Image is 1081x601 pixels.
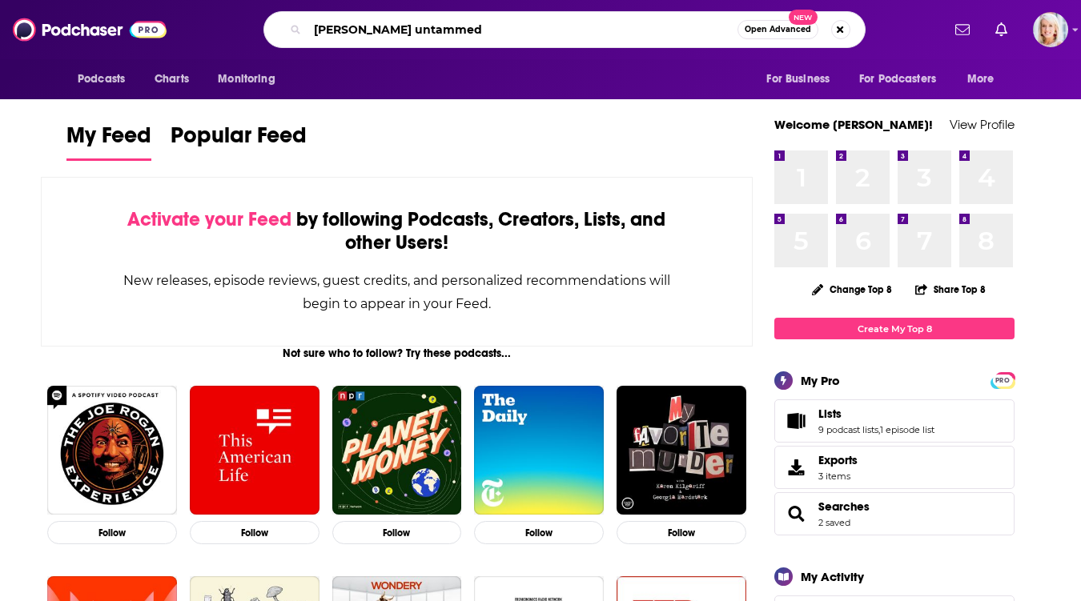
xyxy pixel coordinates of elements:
[774,492,1015,535] span: Searches
[801,569,864,584] div: My Activity
[967,68,995,90] span: More
[818,407,842,421] span: Lists
[190,386,319,515] img: This American Life
[737,20,818,39] button: Open AdvancedNew
[780,456,812,479] span: Exports
[745,26,811,34] span: Open Advanced
[818,407,934,421] a: Lists
[66,64,146,94] button: open menu
[949,16,976,43] a: Show notifications dropdown
[914,274,987,305] button: Share Top 8
[617,386,746,515] img: My Favorite Murder with Karen Kilgariff and Georgia Hardstark
[801,373,840,388] div: My Pro
[171,122,307,158] span: Popular Feed
[171,122,307,161] a: Popular Feed
[263,11,866,48] div: Search podcasts, credits, & more...
[155,68,189,90] span: Charts
[774,446,1015,489] a: Exports
[41,347,753,360] div: Not sure who to follow? Try these podcasts...
[307,17,737,42] input: Search podcasts, credits, & more...
[818,424,878,435] a: 9 podcast lists
[1033,12,1068,47] button: Show profile menu
[47,386,177,515] img: The Joe Rogan Experience
[617,521,746,544] button: Follow
[122,208,672,254] div: by following Podcasts, Creators, Lists, and other Users!
[950,117,1015,132] a: View Profile
[849,64,959,94] button: open menu
[218,68,275,90] span: Monitoring
[66,122,151,158] span: My Feed
[818,453,858,467] span: Exports
[766,68,830,90] span: For Business
[780,503,812,525] a: Searches
[66,122,151,161] a: My Feed
[993,374,1012,386] a: PRO
[993,375,1012,387] span: PRO
[13,14,167,45] img: Podchaser - Follow, Share and Rate Podcasts
[780,410,812,432] a: Lists
[127,207,291,231] span: Activate your Feed
[144,64,199,94] a: Charts
[818,517,850,528] a: 2 saved
[474,521,604,544] button: Follow
[1033,12,1068,47] span: Logged in as ashtonrc
[774,117,933,132] a: Welcome [PERSON_NAME]!
[47,521,177,544] button: Follow
[956,64,1015,94] button: open menu
[878,424,880,435] span: ,
[859,68,936,90] span: For Podcasters
[818,499,870,514] a: Searches
[774,399,1015,443] span: Lists
[332,521,462,544] button: Follow
[332,386,462,515] img: Planet Money
[802,279,902,299] button: Change Top 8
[474,386,604,515] img: The Daily
[880,424,934,435] a: 1 episode list
[78,68,125,90] span: Podcasts
[989,16,1014,43] a: Show notifications dropdown
[818,471,858,482] span: 3 items
[755,64,850,94] button: open menu
[789,10,818,25] span: New
[1033,12,1068,47] img: User Profile
[774,318,1015,339] a: Create My Top 8
[207,64,295,94] button: open menu
[190,521,319,544] button: Follow
[122,269,672,315] div: New releases, episode reviews, guest credits, and personalized recommendations will begin to appe...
